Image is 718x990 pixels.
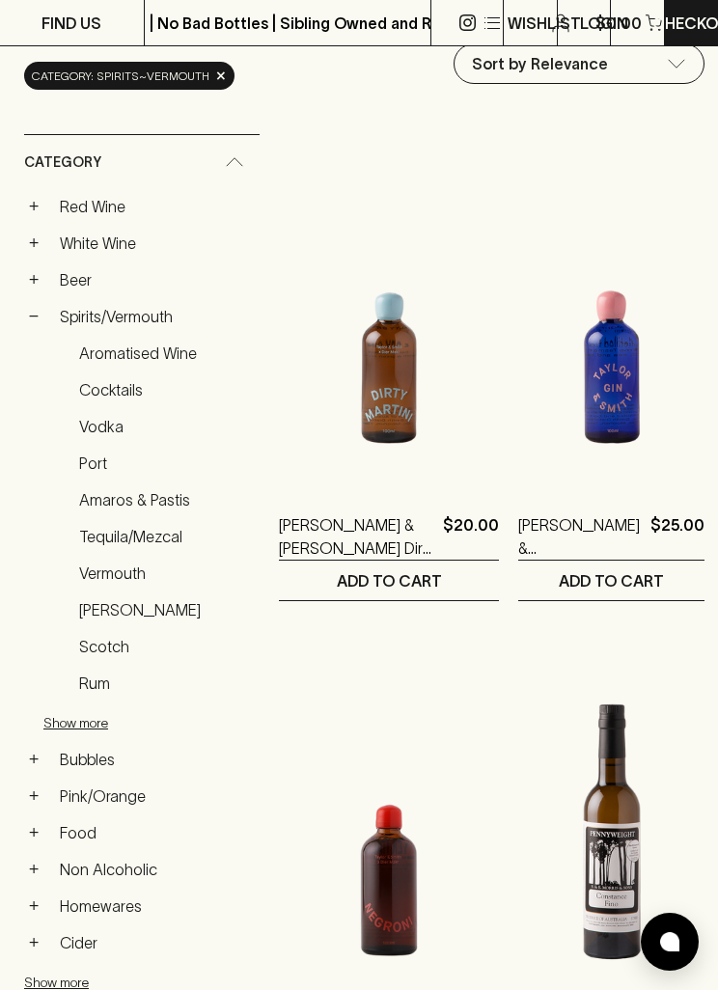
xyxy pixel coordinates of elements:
button: − [24,307,43,326]
button: + [24,270,43,289]
a: Pink/Orange [51,780,260,812]
button: + [24,234,43,253]
a: Homewares [51,890,260,922]
span: × [215,66,227,86]
a: [PERSON_NAME] & [PERSON_NAME] [518,513,643,560]
button: + [24,197,43,216]
a: Amaros & Pastis [70,483,260,516]
button: + [24,896,43,916]
span: Category: spirits~vermouth [32,67,209,86]
p: Login [580,12,628,35]
p: Wishlist [508,12,581,35]
a: Port [70,447,260,480]
button: + [24,823,43,842]
button: + [24,860,43,879]
a: Non Alcoholic [51,853,260,886]
a: Beer [51,263,260,296]
p: $25.00 [650,513,704,560]
img: Taylor & Smith Dirty Martini Cocktail [279,147,499,484]
button: ADD TO CART [518,561,704,600]
a: Bubbles [51,743,260,776]
button: + [24,786,43,806]
a: Vermouth [70,557,260,590]
img: bubble-icon [660,932,679,951]
img: Taylor & Smith Gin [518,147,704,484]
a: Food [51,816,260,849]
a: White Wine [51,227,260,260]
p: Sort by Relevance [472,52,608,75]
button: ADD TO CART [279,561,499,600]
a: Scotch [70,630,260,663]
a: Cocktails [70,373,260,406]
p: FIND US [41,12,101,35]
a: Rum [70,667,260,700]
p: $20.00 [443,513,499,560]
a: Tequila/Mezcal [70,520,260,553]
a: Red Wine [51,190,260,223]
a: [PERSON_NAME] & [PERSON_NAME] Dirty Martini Cocktail [279,513,435,560]
div: Sort by Relevance [455,44,704,83]
a: Spirits/Vermouth [51,300,260,333]
p: ADD TO CART [559,569,664,592]
a: Cider [51,926,260,959]
a: [PERSON_NAME] [70,593,260,626]
a: Aromatised Wine [70,337,260,370]
p: ADD TO CART [337,569,442,592]
button: + [24,750,43,769]
div: Category [24,135,260,190]
button: Show more [43,703,296,743]
button: + [24,933,43,952]
a: Vodka [70,410,260,443]
span: Category [24,151,101,175]
p: $0.00 [595,12,642,35]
